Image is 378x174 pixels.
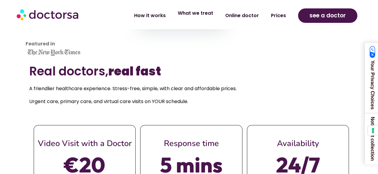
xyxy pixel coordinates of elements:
strong: Featured in [26,40,55,47]
span: see a doctor [309,11,346,20]
span: Response time [164,138,219,149]
b: real fast [108,63,161,80]
a: see a doctor [298,8,357,23]
a: What we treat [172,6,219,20]
p: Urgent care, primary care, and virtual care visits on YOUR schedule. [29,97,349,106]
a: How it works [128,9,172,23]
p: A friendlier healthcare experience. Stress-free, simple, with clear and affordable prices. [29,84,349,93]
span: 5 mins [160,156,223,173]
a: Online doctor [219,9,265,23]
span: 24/7 [276,156,320,173]
a: Prices [265,9,292,23]
nav: Menu [102,9,292,23]
span: Video Visit with a Doctor [38,138,132,149]
h2: Real doctors, [29,64,349,78]
span: €20 [64,156,105,173]
button: Your consent preferences for tracking technologies [368,125,378,136]
span: Availability [277,138,319,149]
